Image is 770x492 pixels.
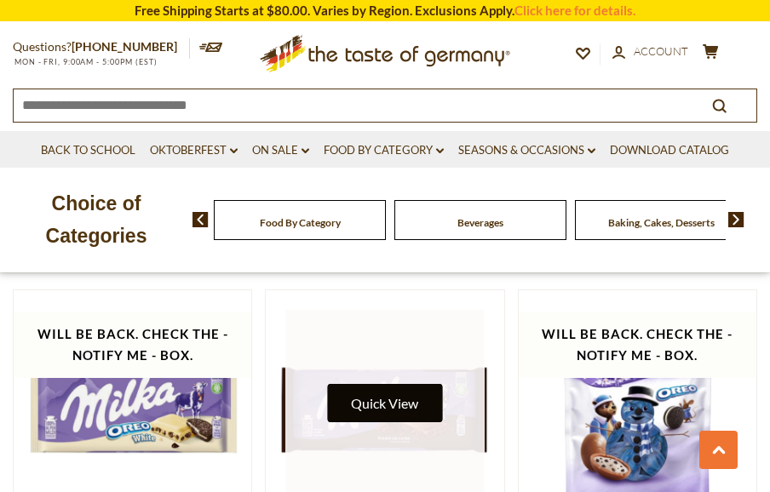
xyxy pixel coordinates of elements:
[13,57,158,66] span: MON - FRI, 9:00AM - 5:00PM (EST)
[150,141,238,160] a: Oktoberfest
[634,44,688,58] span: Account
[608,216,715,229] a: Baking, Cakes, Desserts
[13,37,190,58] p: Questions?
[252,141,309,160] a: On Sale
[610,141,729,160] a: Download Catalog
[41,141,135,160] a: Back to School
[260,216,341,229] a: Food By Category
[192,212,209,227] img: previous arrow
[327,384,442,422] button: Quick View
[72,39,177,54] a: [PHONE_NUMBER]
[457,216,503,229] a: Beverages
[728,212,744,227] img: next arrow
[514,3,635,18] a: Click here for details.
[324,141,444,160] a: Food By Category
[458,141,595,160] a: Seasons & Occasions
[612,43,688,61] a: Account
